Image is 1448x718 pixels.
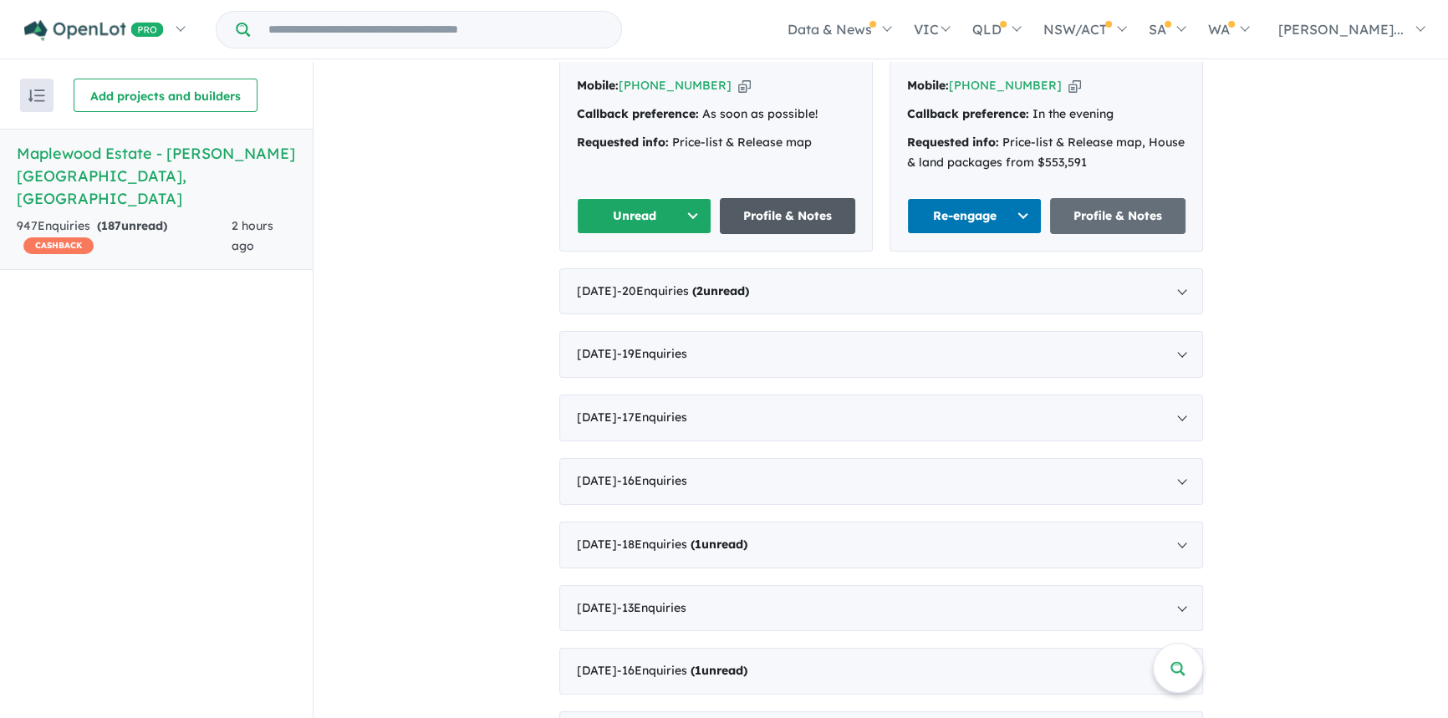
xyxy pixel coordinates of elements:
[907,106,1029,121] strong: Callback preference:
[253,12,618,48] input: Try estate name, suburb, builder or developer
[559,395,1203,441] div: [DATE]
[617,473,687,488] span: - 16 Enquir ies
[17,216,232,257] div: 947 Enquir ies
[695,537,701,552] span: 1
[617,283,749,298] span: - 20 Enquir ies
[907,78,949,93] strong: Mobile:
[97,218,167,233] strong: ( unread)
[577,133,855,153] div: Price-list & Release map
[101,218,121,233] span: 187
[23,237,94,254] span: CASHBACK
[738,77,751,94] button: Copy
[1050,198,1185,234] a: Profile & Notes
[907,133,1185,173] div: Price-list & Release map, House & land packages from $553,591
[619,78,732,93] a: [PHONE_NUMBER]
[74,79,257,112] button: Add projects and builders
[907,135,999,150] strong: Requested info:
[907,198,1043,234] button: Re-engage
[577,135,669,150] strong: Requested info:
[692,283,749,298] strong: ( unread)
[720,198,855,234] a: Profile & Notes
[695,663,701,678] span: 1
[617,663,747,678] span: - 16 Enquir ies
[577,78,619,93] strong: Mobile:
[691,537,747,552] strong: ( unread)
[691,663,747,678] strong: ( unread)
[559,458,1203,505] div: [DATE]
[577,198,712,234] button: Unread
[617,410,687,425] span: - 17 Enquir ies
[559,268,1203,315] div: [DATE]
[617,346,687,361] span: - 19 Enquir ies
[949,78,1062,93] a: [PHONE_NUMBER]
[559,522,1203,568] div: [DATE]
[24,20,164,41] img: Openlot PRO Logo White
[577,106,699,121] strong: Callback preference:
[1068,77,1081,94] button: Copy
[907,104,1185,125] div: In the evening
[696,283,703,298] span: 2
[1278,21,1404,38] span: [PERSON_NAME]...
[17,142,296,210] h5: Maplewood Estate - [PERSON_NAME][GEOGRAPHIC_DATA] , [GEOGRAPHIC_DATA]
[559,585,1203,632] div: [DATE]
[559,648,1203,695] div: [DATE]
[617,537,747,552] span: - 18 Enquir ies
[577,104,855,125] div: As soon as possible!
[232,218,273,253] span: 2 hours ago
[559,331,1203,378] div: [DATE]
[617,600,686,615] span: - 13 Enquir ies
[28,89,45,102] img: sort.svg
